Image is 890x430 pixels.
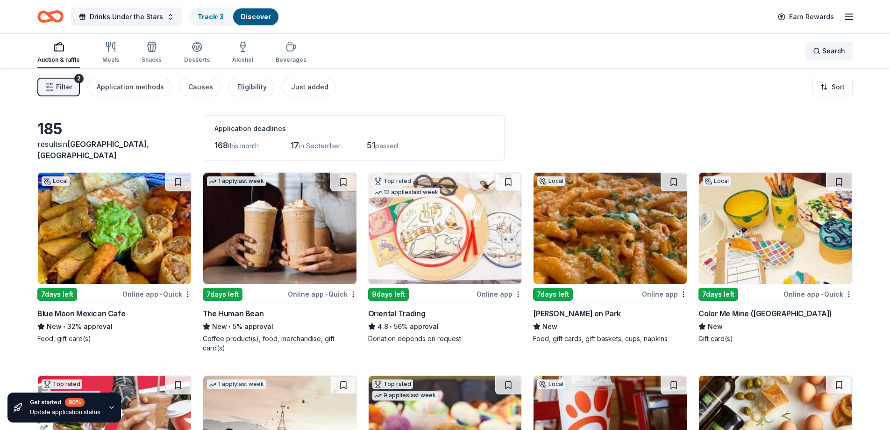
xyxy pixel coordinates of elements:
span: in September [299,142,341,150]
div: Local [537,379,565,389]
div: 32% approval [37,321,192,332]
div: Coffee product(s), food, merchandise, gift card(s) [203,334,357,353]
div: 80 % [65,398,85,407]
div: Causes [188,81,213,93]
span: passed [375,142,398,150]
div: Auction & raffle [37,56,80,64]
div: Alcohol [232,56,253,64]
img: Image for The Human Bean [203,173,356,284]
div: Application deadlines [214,123,493,134]
a: Image for Color Me Mine (Ridgewood)Local7days leftOnline app•QuickColor Me Mine ([GEOGRAPHIC_DATA... [698,172,853,343]
span: in [37,139,149,160]
div: 56% approval [368,321,522,332]
div: 7 days left [203,288,242,301]
button: Search [805,42,853,60]
a: Earn Rewards [772,8,840,25]
span: Filter [56,81,72,93]
img: Image for Color Me Mine (Ridgewood) [699,173,852,284]
button: Just added [282,78,336,96]
span: • [160,291,162,298]
div: 5% approval [203,321,357,332]
span: [GEOGRAPHIC_DATA], [GEOGRAPHIC_DATA] [37,139,149,160]
div: Online app Quick [783,288,853,300]
div: 185 [37,120,192,138]
div: 9 applies last week [372,391,438,401]
div: Color Me Mine ([GEOGRAPHIC_DATA]) [698,308,832,319]
div: Local [703,176,731,186]
div: Meals [102,56,119,64]
span: New [212,321,227,332]
div: Application methods [97,81,164,93]
div: 2 [74,74,84,83]
div: 12 applies last week [372,188,440,197]
div: 7 days left [698,288,738,301]
span: Search [822,45,845,57]
button: Sort [812,78,853,96]
div: 9 days left [368,288,409,301]
button: Application methods [87,78,171,96]
div: 1 apply last week [207,176,266,186]
img: Image for Matera’s on Park [534,173,687,284]
a: Home [37,6,64,28]
button: Drinks Under the Stars [71,7,182,26]
div: [PERSON_NAME] on Park [533,308,621,319]
div: Online app [477,288,522,300]
div: Food, gift cards, gift baskets, cups, napkins [533,334,687,343]
button: Meals [102,37,119,68]
a: Track· 3 [198,13,224,21]
img: Image for Blue Moon Mexican Cafe [38,173,191,284]
button: Snacks [142,37,162,68]
span: 168 [214,140,228,150]
div: Gift card(s) [698,334,853,343]
span: this month [228,142,259,150]
div: Get started [30,398,100,407]
button: Causes [179,78,221,96]
a: Image for The Human Bean1 applylast week7days leftOnline app•QuickThe Human BeanNew•5% approvalCo... [203,172,357,353]
div: Online app Quick [122,288,192,300]
span: New [708,321,723,332]
button: Filter2 [37,78,80,96]
button: Desserts [184,37,210,68]
div: Local [537,176,565,186]
span: • [325,291,327,298]
div: 7 days left [533,288,573,301]
div: The Human Bean [203,308,263,319]
span: Drinks Under the Stars [90,11,163,22]
button: Auction & raffle [37,37,80,68]
div: Oriental Trading [368,308,426,319]
img: Image for Oriental Trading [369,173,522,284]
a: Image for Blue Moon Mexican CafeLocal7days leftOnline app•QuickBlue Moon Mexican CafeNew•32% appr... [37,172,192,343]
div: Beverages [276,56,306,64]
span: • [63,323,65,330]
span: 4.8 [377,321,388,332]
a: Discover [241,13,271,21]
div: Online app Quick [288,288,357,300]
div: Top rated [372,176,413,186]
span: 17 [291,140,299,150]
div: Update application status [30,408,100,416]
span: Sort [832,81,845,93]
span: • [821,291,823,298]
div: Top rated [372,379,413,389]
div: Just added [291,81,328,93]
div: Blue Moon Mexican Cafe [37,308,125,319]
div: Donation depends on request [368,334,522,343]
div: Local [42,176,70,186]
div: Snacks [142,56,162,64]
span: New [47,321,62,332]
div: 7 days left [37,288,77,301]
a: Image for Matera’s on ParkLocal7days leftOnline app[PERSON_NAME] on ParkNewFood, gift cards, gift... [533,172,687,343]
div: Top rated [42,379,82,389]
span: 51 [367,140,375,150]
span: • [390,323,392,330]
span: New [542,321,557,332]
button: Track· 3Discover [189,7,279,26]
button: Alcohol [232,37,253,68]
div: Eligibility [237,81,267,93]
button: Beverages [276,37,306,68]
span: • [228,323,231,330]
div: results [37,138,192,161]
a: Image for Oriental TradingTop rated12 applieslast week9days leftOnline appOriental Trading4.8•56%... [368,172,522,343]
div: Food, gift card(s) [37,334,192,343]
div: Desserts [184,56,210,64]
